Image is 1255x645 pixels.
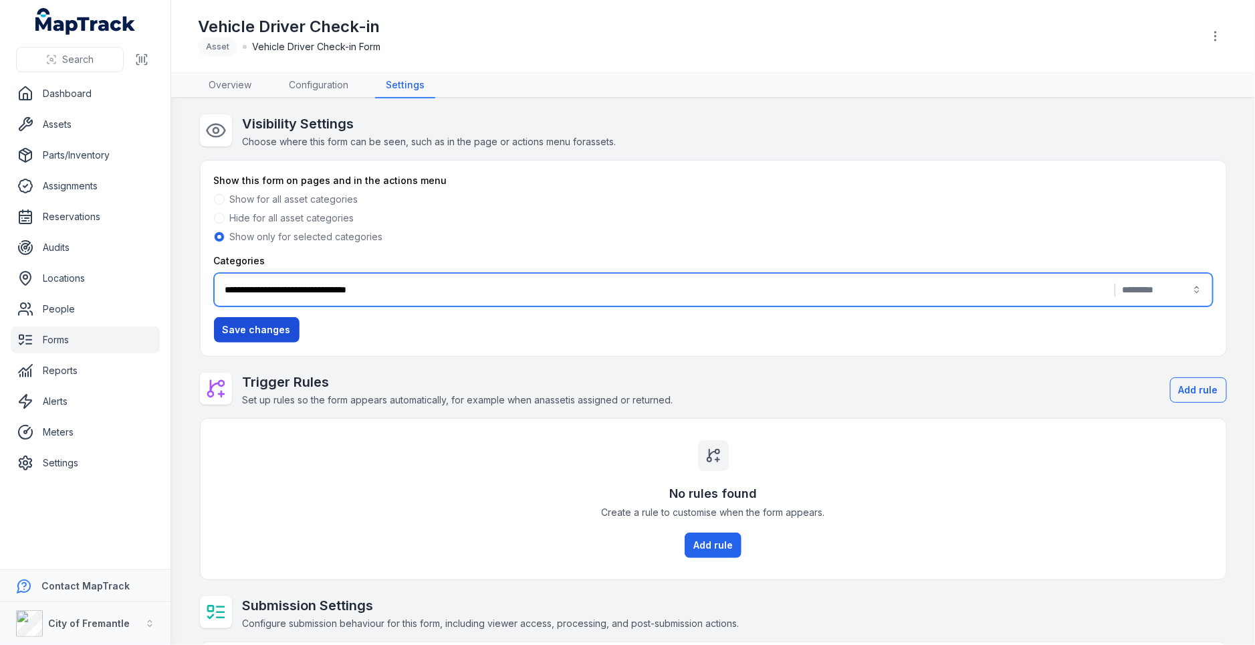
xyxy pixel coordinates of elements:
a: Assignments [11,173,160,199]
h2: Trigger Rules [243,373,673,391]
a: Configuration [278,73,359,98]
label: Show only for selected categories [230,230,383,244]
span: Set up rules so the form appears automatically, for example when an asset is assigned or returned. [243,394,673,405]
a: Reports [11,357,160,384]
label: Show for all asset categories [230,193,358,206]
h2: Submission Settings [243,596,739,615]
button: Save changes [214,317,300,343]
a: People [11,296,160,322]
a: Audits [11,234,160,261]
a: Meters [11,419,160,446]
a: MapTrack [35,8,136,35]
a: Reservations [11,203,160,230]
label: Categories [214,254,265,268]
div: Asset [198,37,237,56]
a: Dashboard [11,80,160,107]
label: Show this form on pages and in the actions menu [214,174,447,187]
span: Choose where this form can be seen, such as in the page or actions menu for assets . [243,136,616,147]
button: Add rule [1170,377,1227,403]
h3: No rules found [669,484,757,503]
a: Forms [11,327,160,353]
button: Add rule [685,533,741,558]
span: Search [62,53,94,66]
button: Search [16,47,124,72]
a: Parts/Inventory [11,142,160,169]
h1: Vehicle Driver Check-in [198,16,380,37]
label: Hide for all asset categories [230,211,354,225]
strong: City of Fremantle [48,618,130,629]
a: Alerts [11,388,160,415]
a: Settings [375,73,435,98]
h2: Visibility Settings [243,114,616,133]
a: Settings [11,450,160,476]
a: Assets [11,111,160,138]
strong: Contact MapTrack [41,580,130,591]
span: Vehicle Driver Check-in Form [252,40,380,54]
span: Configure submission behaviour for this form, including viewer access, processing, and post-submi... [243,618,739,629]
a: Overview [198,73,262,98]
a: Locations [11,265,160,292]
span: Create a rule to customise when the form appears. [602,506,825,519]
